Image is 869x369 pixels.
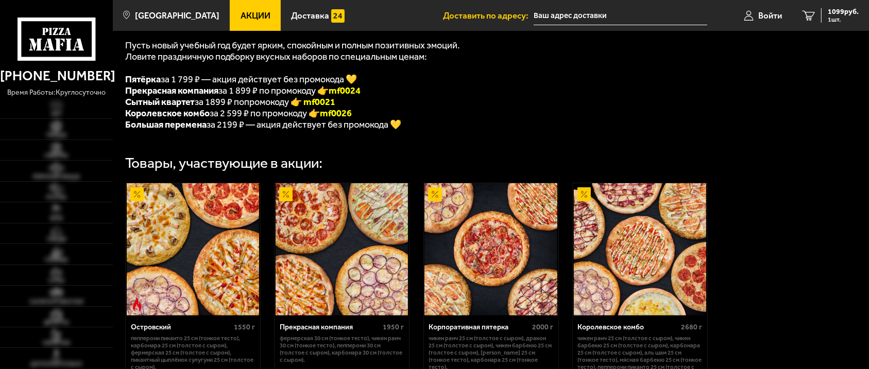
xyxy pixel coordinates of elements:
[320,108,352,119] font: mf0026
[383,323,404,331] span: 1950 г
[303,96,335,108] font: mf0021
[280,335,404,363] p: Фермерская 30 см (тонкое тесто), Чикен Ранч 30 см (тонкое тесто), Пепперони 30 см (толстое с сыро...
[279,187,293,201] img: Акционный
[443,11,534,20] span: Доставить по адресу:
[424,183,557,315] img: Корпоративная пятерка
[130,187,144,201] img: Акционный
[126,183,260,315] a: АкционныйОстрое блюдоОстровский
[275,183,409,315] a: АкционныйПрекрасная компания
[125,108,352,119] span: за 2 599 ₽ по промокоду 👉
[125,85,218,96] b: Прекрасная компания
[125,85,361,96] span: за 1 899 ₽ по промокоду 👉
[125,119,207,130] b: Большая перемена
[577,187,591,201] img: Акционный
[125,96,335,108] span: за 1899 ₽ попромокоду 👉
[681,323,702,331] span: 2680 г
[534,6,707,25] input: Ваш адрес доставки
[234,323,255,331] span: 1550 г
[130,297,144,311] img: Острое блюдо
[331,9,345,23] img: 15daf4d41897b9f0e9f617042186c801.svg
[125,156,322,170] div: Товары, участвующие в акции:
[573,183,707,315] a: АкционныйКоролевское комбо
[135,11,219,20] span: [GEOGRAPHIC_DATA]
[828,16,859,23] span: 1 шт.
[125,96,195,108] b: Сытный квартет
[125,51,427,62] span: Ловите праздничную подборку вкусных наборов по специальным ценам:
[125,108,210,119] b: Королевское комбо
[125,40,460,51] span: Пусть новый учебный год будет ярким, спокойным и полным позитивных эмоций.
[280,323,381,332] div: Прекрасная компания
[131,323,232,332] div: Островский
[758,11,782,20] span: Войти
[125,74,357,85] span: за 1 799 ₽ — акция действует без промокода 💛
[276,183,408,315] img: Прекрасная компания
[578,323,679,332] div: Королевское комбо
[291,11,329,20] span: Доставка
[574,183,706,315] img: Королевское комбо
[428,187,441,201] img: Акционный
[532,323,553,331] span: 2000 г
[424,183,558,315] a: АкционныйКорпоративная пятерка
[241,11,270,20] span: Акции
[828,8,859,15] span: 1099 руб.
[429,323,530,332] div: Корпоративная пятерка
[329,85,361,96] font: mf0024
[127,183,259,315] img: Островский
[125,119,401,130] font: за 2199 ₽ — акция действует без промокода 💛
[125,74,161,85] b: Пятёрка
